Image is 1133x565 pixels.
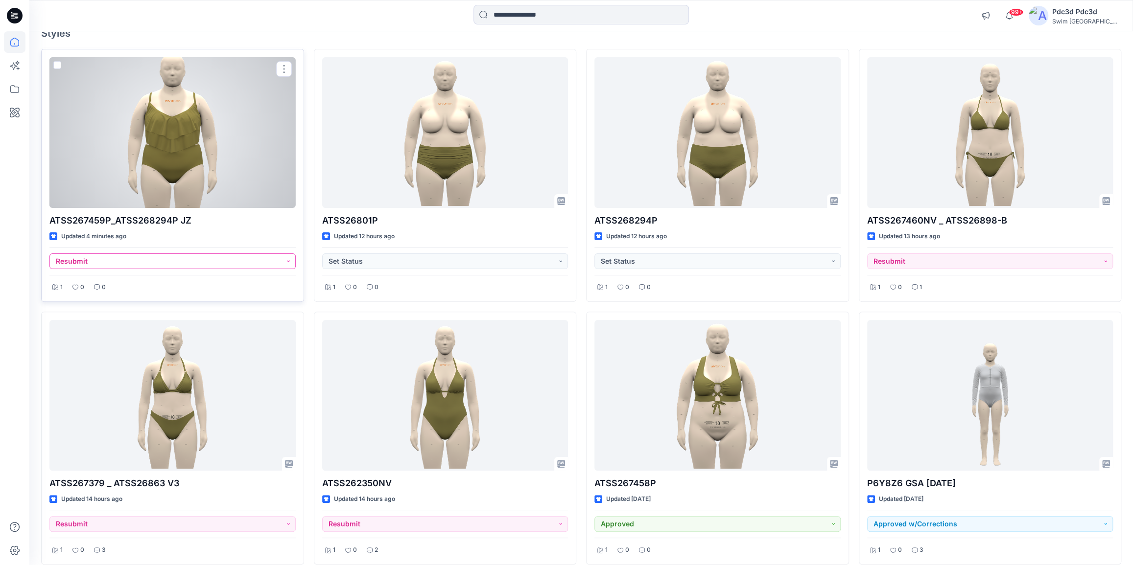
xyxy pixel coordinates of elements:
[920,545,923,555] p: 3
[606,494,651,504] p: Updated [DATE]
[879,231,940,242] p: Updated 13 hours ago
[334,231,395,242] p: Updated 12 hours ago
[1009,8,1023,16] span: 99+
[594,214,841,227] p: ATSS268294P
[61,231,126,242] p: Updated 4 minutes ago
[878,545,880,555] p: 1
[353,545,357,555] p: 0
[353,282,357,293] p: 0
[594,57,841,208] a: ATSS268294P
[334,494,395,504] p: Updated 14 hours ago
[322,476,568,490] p: ATSS262350NV
[80,545,84,555] p: 0
[60,545,63,555] p: 1
[1029,6,1048,25] img: avatar
[594,320,841,471] a: ATSS267458P
[102,545,106,555] p: 3
[80,282,84,293] p: 0
[333,545,335,555] p: 1
[647,545,651,555] p: 0
[594,476,841,490] p: ATSS267458P
[605,282,608,293] p: 1
[867,214,1113,227] p: ATSS267460NV _ ATSS26898-B
[1052,18,1121,25] div: Swim [GEOGRAPHIC_DATA]
[49,476,296,490] p: ATSS267379 _ ATSS26863 V3
[322,57,568,208] a: ATSS26801P
[49,214,296,227] p: ATSS267459P_ATSS268294P JZ
[920,282,922,293] p: 1
[61,494,122,504] p: Updated 14 hours ago
[625,545,629,555] p: 0
[625,282,629,293] p: 0
[867,476,1113,490] p: P6Y8Z6 GSA [DATE]
[322,320,568,471] a: ATSS262350NV
[879,494,923,504] p: Updated [DATE]
[375,545,378,555] p: 2
[49,57,296,208] a: ATSS267459P_ATSS268294P JZ
[60,282,63,293] p: 1
[49,320,296,471] a: ATSS267379 _ ATSS26863 V3
[867,57,1113,208] a: ATSS267460NV _ ATSS26898-B
[898,545,902,555] p: 0
[867,320,1113,471] a: P6Y8Z6 GSA 2025.09.02
[878,282,880,293] p: 1
[647,282,651,293] p: 0
[322,214,568,227] p: ATSS26801P
[606,231,667,242] p: Updated 12 hours ago
[333,282,335,293] p: 1
[898,282,902,293] p: 0
[605,545,608,555] p: 1
[41,27,1121,39] h4: Styles
[375,282,378,293] p: 0
[1052,6,1121,18] div: Pdc3d Pdc3d
[102,282,106,293] p: 0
